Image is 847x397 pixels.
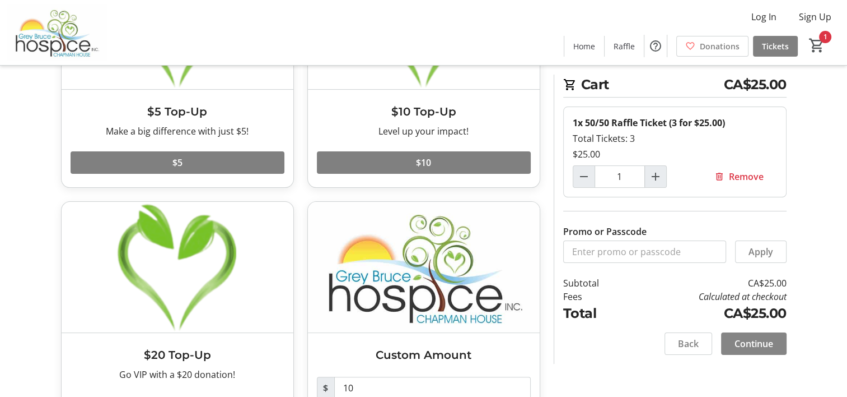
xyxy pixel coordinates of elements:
span: Sign Up [799,10,831,24]
button: Continue [721,333,787,355]
div: Make a big difference with just $5! [71,124,284,138]
div: Total Tickets: 3 [573,132,777,145]
button: Help [644,35,667,57]
a: Home [564,36,604,57]
h3: $5 Top-Up [71,103,284,120]
h3: Custom Amount [317,347,531,363]
button: $5 [71,151,284,174]
img: Custom Amount [308,202,540,333]
button: Log In [742,8,785,26]
span: Home [573,40,595,52]
span: Remove [729,170,764,183]
span: Raffle [614,40,635,52]
button: Back [665,333,712,355]
span: Back [678,337,699,350]
a: Tickets [753,36,798,57]
td: Calculated at checkout [628,290,786,303]
span: $10 [416,156,431,169]
button: Increment by one [645,166,666,187]
div: Go VIP with a $20 donation! [71,368,284,381]
td: CA$25.00 [628,276,786,290]
h3: $10 Top-Up [317,103,531,120]
h3: $20 Top-Up [71,347,284,363]
span: $5 [172,156,182,169]
input: 50/50 Raffle Ticket (3 for $25.00) Quantity [595,165,645,188]
span: Tickets [762,40,789,52]
label: Promo or Passcode [563,225,647,238]
button: Decrement by one [573,166,595,187]
button: Remove [701,165,777,188]
span: Donations [700,40,740,52]
td: Fees [563,290,628,303]
img: Grey Bruce Hospice's Logo [7,4,106,61]
div: Level up your impact! [317,124,531,138]
button: Apply [735,241,787,263]
td: Subtotal [563,276,628,290]
input: Enter promo or passcode [563,241,726,263]
div: $25.00 [573,147,777,161]
td: CA$25.00 [628,303,786,324]
span: Apply [748,245,773,258]
span: CA$25.00 [724,75,787,95]
button: Sign Up [790,8,840,26]
span: Log In [751,10,776,24]
td: Total [563,303,628,324]
div: 1x 50/50 Raffle Ticket (3 for $25.00) [573,116,777,130]
button: $10 [317,151,531,174]
button: Cart [807,35,827,56]
a: Donations [676,36,748,57]
span: Continue [734,337,773,350]
h2: Cart [563,75,787,98]
img: $20 Top-Up [62,202,293,333]
a: Raffle [605,36,644,57]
